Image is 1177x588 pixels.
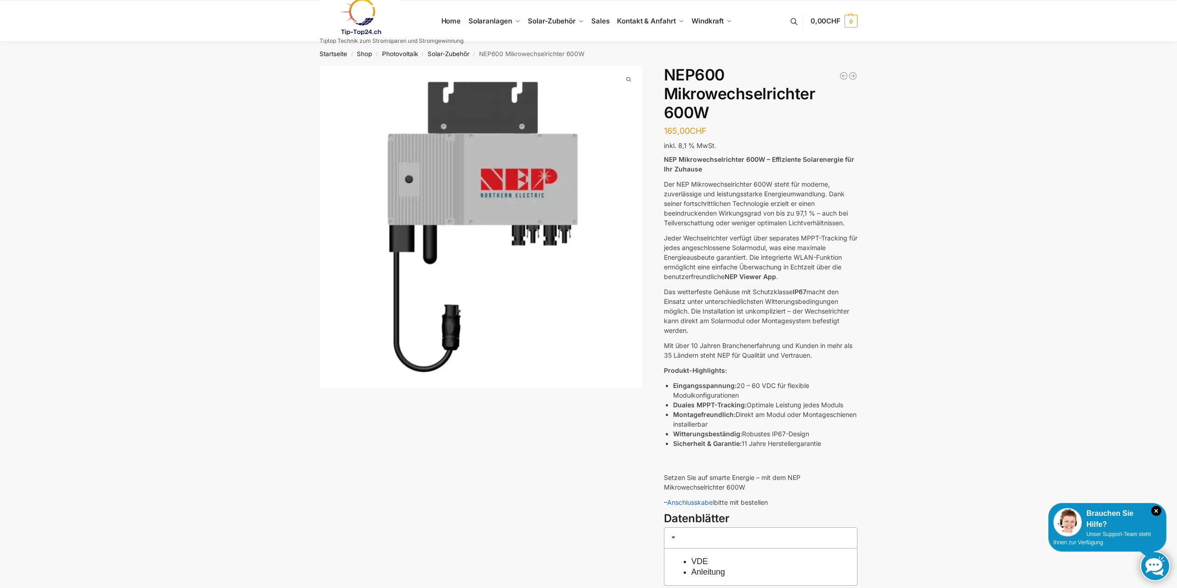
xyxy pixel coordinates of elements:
h3: Datenblätter [664,511,857,527]
strong: Sicherheit & Garantie: [673,440,742,447]
strong: Eingangsspannung: [673,382,737,389]
p: Tiptop Technik zum Stromsparen und Stromgewinnung [320,38,463,44]
span: Windkraft [691,17,724,25]
strong: Duales MPPT-Tracking: [673,401,747,409]
span: / [347,51,357,58]
a: Solaranlagen [464,0,524,42]
strong: Witterungsbeständig: [673,430,742,438]
strong: NEP Viewer App [725,273,776,280]
p: – bitte mit bestellen [664,497,857,507]
a: WiFi Smart Plug für unseren Plug & Play Batteriespeicher [848,71,857,80]
p: Mit über 10 Jahren Branchenerfahrung und Kunden in mehr als 35 Ländern steht NEP für Qualität und... [664,341,857,360]
a: Photovoltaik [382,50,418,57]
span: / [418,51,428,58]
p: 20 – 60 VDC für flexible Modulkonfigurationen [673,381,857,400]
span: Solar-Zubehör [528,17,576,25]
a: Startseite [320,50,347,57]
img: Customer service [1053,508,1082,537]
p: Robustes IP67-Design [673,429,857,439]
a: 0,00CHF 0 [811,7,857,35]
span: / [469,51,479,58]
span: Solaranlagen [469,17,512,25]
strong: NEP Mikrowechselrichter 600W – Effiziente Solarenergie für Ihr Zuhause [664,155,854,173]
a: Solar-Zubehör [428,50,469,57]
span: Sales [591,17,610,25]
h1: NEP600 Mikrowechselrichter 600W [664,66,857,122]
p: Das wetterfeste Gehäuse mit Schutzklasse macht den Einsatz unter unterschiedlichsten Witterungsbe... [664,287,857,335]
strong: Produkt-Highlights: [664,366,727,374]
span: CHF [690,126,707,136]
a: Solar-Zubehör [524,0,588,42]
span: Unser Support-Team steht Ihnen zur Verfügung [1053,531,1151,546]
a: 100W Schwarz Flexible Solarpanel PV Monokrystallin für Wohnmobil, Balkonkraftwerk, Boot [839,71,848,80]
nav: Breadcrumb [303,42,874,66]
li: 1 / 1 [320,66,642,388]
p: Direkt am Modul oder Montageschienen installierbar [673,410,857,429]
span: inkl. 8,1 % MwSt. [664,142,716,149]
p: Der NEP Mikrowechselrichter 600W steht für moderne, zuverlässige und leistungsstarke Energieumwan... [664,179,857,228]
a: Anleitung [691,567,725,577]
div: Brauchen Sie Hilfe? [1053,508,1161,530]
span: 0 [845,15,857,28]
i: Schließen [1151,506,1161,516]
span: 0,00 [811,17,840,25]
img: nep-microwechselrichter-600w [320,66,642,388]
a: Anschlusskabel [667,498,714,506]
a: Shop [357,50,372,57]
a: Kontakt & Anfahrt [613,0,688,42]
strong: IP67 [793,288,806,296]
a: Nep 600nep microwechselrichter 600w e1747777732868 [320,66,642,388]
span: / [372,51,382,58]
a: VDE [691,557,708,566]
p: Jeder Wechselrichter verfügt über separates MPPT-Tracking für jedes angeschlossene Solarmodul, wa... [664,233,857,281]
bdi: 165,00 [664,126,707,136]
a: Sales [588,0,613,42]
p: Setzen Sie auf smarte Energie – mit dem NEP Mikrowechselrichter 600W [664,473,857,492]
p: Optimale Leistung jedes Moduls [673,400,857,410]
span: CHF [826,17,840,25]
a: Windkraft [688,0,736,42]
p: 11 Jahre Herstellergarantie [673,439,857,448]
span: Kontakt & Anfahrt [617,17,675,25]
strong: Montagefreundlich: [673,411,736,418]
